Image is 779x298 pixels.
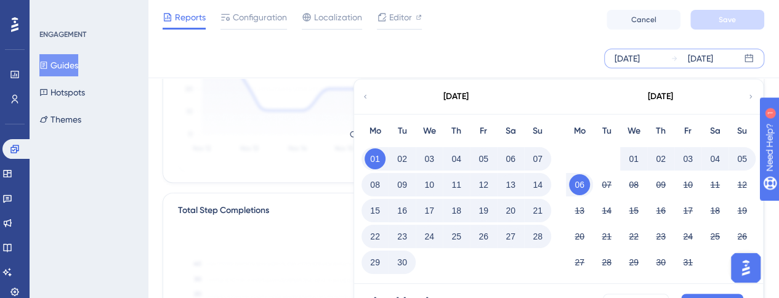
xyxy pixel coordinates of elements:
span: Cancel [631,15,656,25]
button: 05 [473,148,494,169]
button: 03 [419,148,440,169]
button: 29 [365,252,385,273]
button: 09 [650,174,671,195]
button: 16 [392,200,413,221]
button: 04 [446,148,467,169]
button: 25 [704,226,725,247]
button: 22 [623,226,644,247]
button: 31 [677,252,698,273]
div: Sa [497,124,524,139]
button: 02 [392,148,413,169]
div: Mo [361,124,389,139]
button: 21 [527,200,548,221]
button: 24 [677,226,698,247]
button: 18 [704,200,725,221]
button: 06 [569,174,590,195]
button: 29 [623,252,644,273]
button: 17 [677,200,698,221]
button: 11 [704,174,725,195]
div: We [620,124,647,139]
button: Guides [39,54,78,76]
div: Sa [701,124,729,139]
button: 24 [419,226,440,247]
button: 27 [500,226,521,247]
span: Save [719,15,736,25]
div: Total Step Completions [178,203,269,218]
button: 06 [500,148,521,169]
button: 30 [392,252,413,273]
button: 03 [677,148,698,169]
button: 10 [419,174,440,195]
button: 18 [446,200,467,221]
button: 15 [365,200,385,221]
div: Su [729,124,756,139]
button: 19 [473,200,494,221]
iframe: UserGuiding AI Assistant Launcher [727,249,764,286]
button: 08 [365,174,385,195]
div: Tu [389,124,416,139]
div: Fr [674,124,701,139]
button: 21 [596,226,617,247]
button: 12 [473,174,494,195]
span: Reports [175,10,206,25]
span: Editor [389,10,412,25]
div: We [416,124,443,139]
span: Need Help? [29,3,77,18]
button: 15 [623,200,644,221]
div: Th [647,124,674,139]
button: Themes [39,108,81,131]
button: 07 [596,174,617,195]
div: Mo [566,124,593,139]
div: [DATE] [648,89,673,104]
button: 14 [527,174,548,195]
button: 01 [623,148,644,169]
button: 14 [596,200,617,221]
button: 28 [596,252,617,273]
div: [DATE] [615,51,640,66]
button: 25 [446,226,467,247]
button: 08 [623,174,644,195]
button: Save [690,10,764,30]
div: ENGAGEMENT [39,30,86,39]
p: Once you start getting interactions, they will be listed here [350,127,578,142]
div: 1 [86,6,89,16]
div: Su [524,124,551,139]
button: 04 [704,148,725,169]
button: 09 [392,174,413,195]
div: Th [443,124,470,139]
span: Configuration [233,10,287,25]
button: 07 [527,148,548,169]
button: 17 [419,200,440,221]
button: 13 [569,200,590,221]
button: 20 [569,226,590,247]
button: 23 [392,226,413,247]
button: 30 [650,252,671,273]
span: Localization [314,10,362,25]
button: Hotspots [39,81,85,103]
div: [DATE] [688,51,713,66]
button: 13 [500,174,521,195]
button: 26 [473,226,494,247]
button: 19 [732,200,753,221]
button: 23 [650,226,671,247]
button: 28 [527,226,548,247]
button: 12 [732,174,753,195]
button: 26 [732,226,753,247]
button: 16 [650,200,671,221]
button: 02 [650,148,671,169]
button: 11 [446,174,467,195]
button: 20 [500,200,521,221]
button: Cancel [607,10,680,30]
button: 01 [365,148,385,169]
div: [DATE] [443,89,469,104]
button: 05 [732,148,753,169]
button: 27 [569,252,590,273]
button: 22 [365,226,385,247]
div: Fr [470,124,497,139]
button: 10 [677,174,698,195]
div: Tu [593,124,620,139]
